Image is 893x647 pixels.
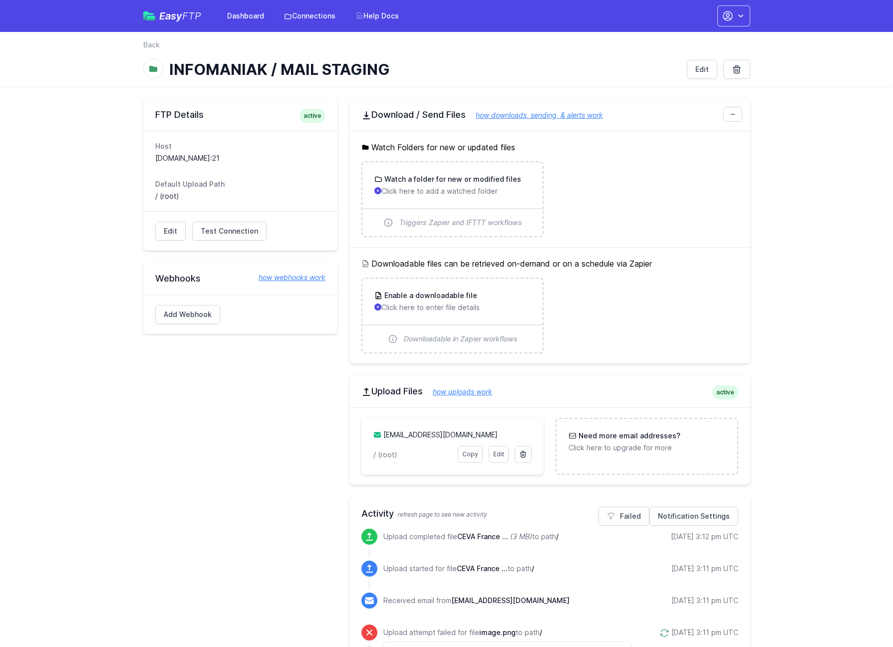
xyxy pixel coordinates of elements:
[155,109,325,121] h2: FTP Details
[577,431,680,441] h3: Need more email addresses?
[361,385,738,397] h2: Upload Files
[192,222,267,241] a: Test Connection
[362,162,543,236] a: Watch a folder for new or modified files Click here to add a watched folder Triggers Zapier and I...
[299,109,325,123] span: active
[383,628,631,638] p: Upload attempt failed for file to path
[399,218,522,228] span: Triggers Zapier and IFTTT workflows
[510,532,532,541] i: (3 MB)
[155,179,325,189] dt: Default Upload Path
[649,507,738,526] a: Notification Settings
[155,273,325,285] h2: Webhooks
[557,419,737,465] a: Need more email addresses? Click here to upgrade for more
[374,303,531,313] p: Click here to enter file details
[383,532,559,542] p: Upload completed file to path
[489,446,509,463] a: Edit
[169,60,679,78] h1: INFOMANIAK / MAIL STAGING
[404,334,518,344] span: Downloadable in Zapier workflows
[532,564,534,573] span: /
[398,511,487,518] span: refresh page to see new activity
[155,141,325,151] dt: Host
[373,450,452,460] p: / (root)
[671,564,738,574] div: [DATE] 3:11 pm UTC
[143,11,201,21] a: EasyFTP
[479,628,516,637] span: image.png
[221,7,270,25] a: Dashboard
[556,532,559,541] span: /
[451,596,570,605] span: [EMAIL_ADDRESS][DOMAIN_NAME]
[159,11,201,21] span: Easy
[712,385,738,399] span: active
[278,7,341,25] a: Connections
[671,628,738,638] div: [DATE] 3:11 pm UTC
[569,443,725,453] p: Click here to upgrade for more
[374,186,531,196] p: Click here to add a watched folder
[143,40,160,50] a: Back
[382,291,477,301] h3: Enable a downloadable file
[540,628,542,637] span: /
[201,226,258,236] span: Test Connection
[155,305,220,324] a: Add Webhook
[671,596,738,606] div: [DATE] 3:11 pm UTC
[155,222,186,241] a: Edit
[361,141,738,153] h5: Watch Folders for new or updated files
[249,273,325,283] a: how webhooks work
[349,7,405,25] a: Help Docs
[466,111,603,119] a: how downloads, sending, & alerts work
[423,387,492,396] a: how uploads work
[457,532,508,541] span: CEVA France Inventory Report Template 1.9 05 Sept 25.xlsm
[457,564,508,573] span: CEVA France Inventory Report Template 1.9 05 Sept 25.xlsm
[598,507,649,526] a: Failed
[155,191,325,201] dd: / (root)
[143,11,155,20] img: easyftp_logo.png
[383,564,534,574] p: Upload started for file to path
[143,40,750,56] nav: Breadcrumb
[361,507,738,521] h2: Activity
[182,10,201,22] span: FTP
[383,430,498,439] a: [EMAIL_ADDRESS][DOMAIN_NAME]
[382,174,521,184] h3: Watch a folder for new or modified files
[458,446,483,463] a: Copy
[687,60,717,79] a: Edit
[383,596,570,606] p: Received email from
[361,109,738,121] h2: Download / Send Files
[671,532,738,542] div: [DATE] 3:12 pm UTC
[361,258,738,270] h5: Downloadable files can be retrieved on-demand or on a schedule via Zapier
[362,279,543,352] a: Enable a downloadable file Click here to enter file details Downloadable in Zapier workflows
[155,153,325,163] dd: [DOMAIN_NAME]:21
